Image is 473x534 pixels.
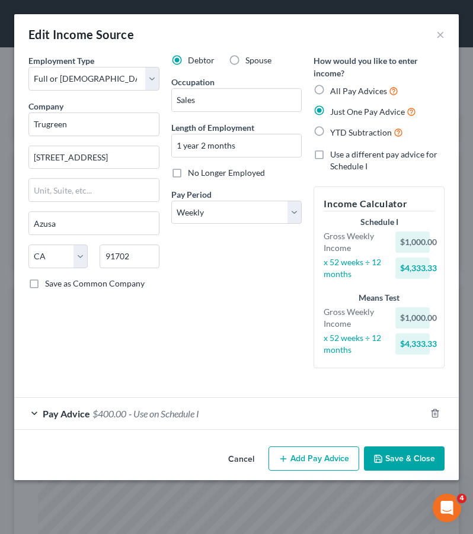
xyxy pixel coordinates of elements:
span: 4 [457,494,466,503]
input: Enter city... [29,212,159,234]
span: Debtor [188,55,215,65]
span: Spouse [245,55,271,65]
input: Enter zip... [100,245,159,268]
span: $400.00 [92,408,126,419]
span: YTD Subtraction [330,127,392,137]
span: No Longer Employed [188,168,265,178]
button: × [436,27,445,41]
input: Search company by name... [28,112,159,136]
button: Cancel [219,448,264,471]
input: Enter address... [29,146,159,169]
div: x 52 weeks ÷ 12 months [318,332,389,356]
span: Just One Pay Advice [330,107,405,117]
div: x 52 weeks ÷ 12 months [318,256,389,280]
div: Schedule I [324,216,434,228]
button: Add Pay Advice [269,446,359,471]
button: Save & Close [364,446,445,471]
input: -- [172,89,302,111]
div: $1,000.00 [395,231,430,253]
label: How would you like to enter income? [314,54,445,79]
span: All Pay Advices [330,86,387,96]
div: $1,000.00 [395,307,430,329]
div: Gross Weekly Income [318,230,389,254]
input: ex: 2 years [172,134,302,157]
span: Pay Advice [43,408,90,419]
span: Pay Period [171,189,212,200]
div: $4,333.33 [395,333,430,355]
iframe: Intercom live chat [433,494,461,522]
span: - Use on Schedule I [129,408,199,419]
span: Save as Common Company [45,278,145,288]
span: Company [28,101,63,111]
span: Use a different pay advice for Schedule I [330,149,437,171]
input: Unit, Suite, etc... [29,179,159,201]
label: Length of Employment [171,121,254,134]
div: $4,333.33 [395,258,430,279]
div: Edit Income Source [28,26,134,43]
span: Employment Type [28,56,94,66]
label: Occupation [171,76,215,88]
h5: Income Calculator [324,197,434,211]
div: Gross Weekly Income [318,306,389,330]
div: Means Test [324,292,434,304]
